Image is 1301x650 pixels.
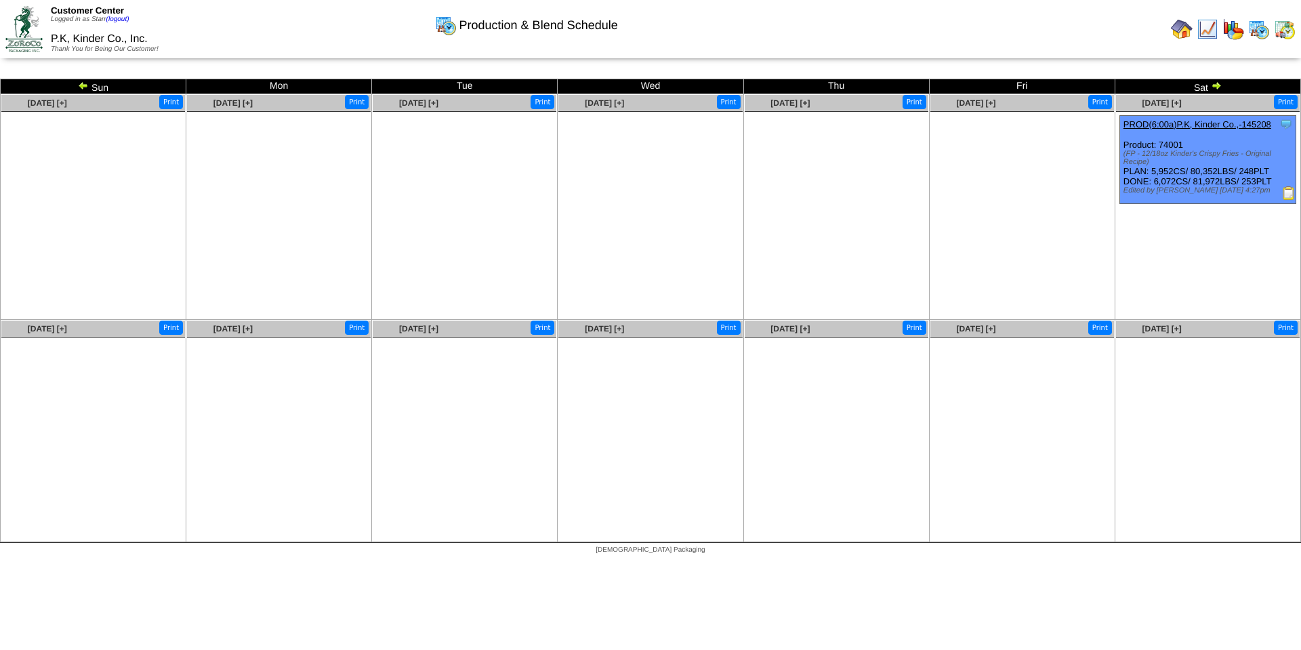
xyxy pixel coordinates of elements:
td: Tue [372,79,558,94]
img: calendarinout.gif [1274,18,1296,40]
img: arrowright.gif [1211,80,1222,91]
td: Sun [1,79,186,94]
button: Print [717,321,741,335]
img: graph.gif [1222,18,1244,40]
a: PROD(6:00a)P.K, Kinder Co.,-145208 [1123,119,1271,129]
a: [DATE] [+] [1142,98,1182,108]
button: Print [159,95,183,109]
a: [DATE] [+] [399,98,438,108]
div: Product: 74001 PLAN: 5,952CS / 80,352LBS / 248PLT DONE: 6,072CS / 81,972LBS / 253PLT [1119,116,1296,204]
button: Print [531,321,554,335]
span: [DEMOGRAPHIC_DATA] Packaging [596,546,705,554]
button: Print [345,95,369,109]
button: Print [1088,321,1112,335]
img: line_graph.gif [1197,18,1218,40]
a: [DATE] [+] [585,324,624,333]
button: Print [717,95,741,109]
button: Print [1088,95,1112,109]
span: Logged in as Starr [51,16,129,23]
button: Print [1274,321,1298,335]
div: Edited by [PERSON_NAME] [DATE] 4:27pm [1123,186,1296,195]
td: Sat [1115,79,1300,94]
span: Thank You for Being Our Customer! [51,45,159,53]
a: [DATE] [+] [956,98,995,108]
span: Production & Blend Schedule [459,18,618,33]
a: [DATE] [+] [585,98,624,108]
button: Print [531,95,554,109]
td: Wed [558,79,743,94]
a: [DATE] [+] [956,324,995,333]
a: [DATE] [+] [770,98,810,108]
td: Thu [743,79,929,94]
img: calendarprod.gif [1248,18,1270,40]
img: arrowleft.gif [78,80,89,91]
img: calendarprod.gif [435,14,457,36]
img: ZoRoCo_Logo(Green%26Foil)%20jpg.webp [5,6,43,52]
span: P.K, Kinder Co., Inc. [51,33,148,45]
a: (logout) [106,16,129,23]
td: Mon [186,79,372,94]
img: home.gif [1171,18,1193,40]
a: [DATE] [+] [770,324,810,333]
a: [DATE] [+] [399,324,438,333]
a: [DATE] [+] [1142,324,1182,333]
span: Customer Center [51,5,124,16]
a: [DATE] [+] [213,98,253,108]
button: Print [159,321,183,335]
a: [DATE] [+] [28,324,67,333]
button: Print [903,95,926,109]
a: [DATE] [+] [213,324,253,333]
div: (FP - 12/18oz Kinder's Crispy Fries - Original Recipe) [1123,150,1296,166]
button: Print [345,321,369,335]
td: Fri [929,79,1115,94]
img: Tooltip [1279,117,1293,131]
button: Print [1274,95,1298,109]
button: Print [903,321,926,335]
a: [DATE] [+] [28,98,67,108]
img: Production Report [1282,186,1296,200]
